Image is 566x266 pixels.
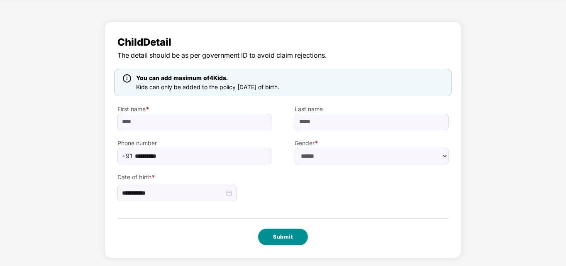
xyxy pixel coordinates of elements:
[117,50,449,61] span: The detail should be as per government ID to avoid claim rejections.
[117,34,449,50] span: Child Detail
[136,83,279,90] span: Kids can only be added to the policy [DATE] of birth.
[117,139,271,148] label: Phone number
[123,74,131,83] img: icon
[136,74,228,81] span: You can add maximum of 4 Kids.
[295,105,449,114] label: Last name
[295,139,449,148] label: Gender
[117,173,271,182] label: Date of birth
[258,229,308,245] button: Submit
[117,105,271,114] label: First name
[122,150,133,162] span: +91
